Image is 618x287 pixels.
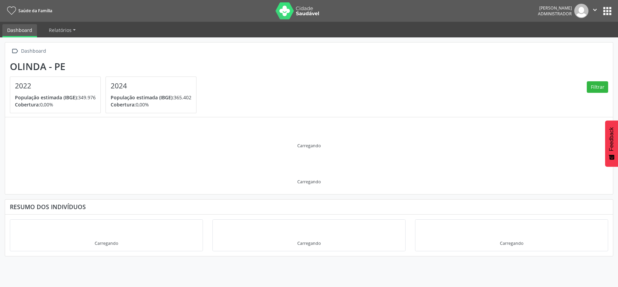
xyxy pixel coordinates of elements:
span: População estimada (IBGE): [15,94,78,101]
p: 365.402 [111,94,191,101]
div: Carregando [95,240,118,246]
div: Dashboard [20,46,47,56]
span: Relatórios [49,27,72,33]
span: Saúde da Família [18,8,52,14]
div: Carregando [297,143,321,149]
i:  [10,46,20,56]
span: Feedback [608,127,615,151]
h4: 2022 [15,82,96,90]
span: População estimada (IBGE): [111,94,174,101]
button: Feedback - Mostrar pesquisa [605,120,618,167]
div: Carregando [297,240,321,246]
p: 0,00% [15,101,96,108]
div: Olinda - PE [10,61,201,72]
div: Carregando [297,179,321,185]
div: Carregando [500,240,523,246]
a: Dashboard [2,24,37,37]
a: Relatórios [44,24,80,36]
div: Resumo dos indivíduos [10,203,608,210]
a:  Dashboard [10,46,47,56]
p: 349.976 [15,94,96,101]
p: 0,00% [111,101,191,108]
span: Cobertura: [111,101,136,108]
h4: 2024 [111,82,191,90]
a: Saúde da Família [5,5,52,16]
span: Cobertura: [15,101,40,108]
